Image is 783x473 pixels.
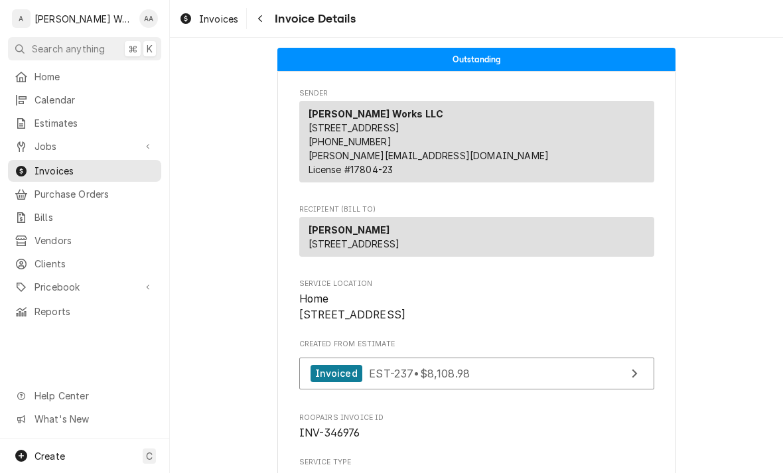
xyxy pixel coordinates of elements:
div: Sender [299,101,654,182]
span: Service Type [299,457,654,468]
span: Roopairs Invoice ID [299,413,654,423]
a: [PERSON_NAME][EMAIL_ADDRESS][DOMAIN_NAME] [309,150,549,161]
div: Aaron Anderson's Avatar [139,9,158,28]
span: Created From Estimate [299,339,654,350]
a: Reports [8,301,161,322]
span: Pricebook [35,280,135,294]
a: Go to Help Center [8,385,161,407]
span: Outstanding [453,55,501,64]
strong: [PERSON_NAME] [309,224,390,236]
a: Calendar [8,89,161,111]
a: Vendors [8,230,161,251]
a: Go to What's New [8,408,161,430]
a: Bills [8,206,161,228]
span: ⌘ [128,42,137,56]
a: Go to Pricebook [8,276,161,298]
span: K [147,42,153,56]
span: Invoice Details [271,10,355,28]
a: Estimates [8,112,161,134]
button: Search anything⌘K [8,37,161,60]
a: View Estimate [299,358,654,390]
div: Invoice Recipient [299,204,654,263]
span: [STREET_ADDRESS] [309,238,400,249]
a: Purchase Orders [8,183,161,205]
div: A [12,9,31,28]
a: [PHONE_NUMBER] [309,136,391,147]
div: Invoice Sender [299,88,654,188]
span: Recipient (Bill To) [299,204,654,215]
div: Recipient (Bill To) [299,217,654,257]
span: License # 17804-23 [309,164,393,175]
a: Invoices [8,160,161,182]
div: [PERSON_NAME] Works LLC [35,12,132,26]
button: Navigate back [249,8,271,29]
div: Recipient (Bill To) [299,217,654,262]
span: Invoices [199,12,238,26]
a: Clients [8,253,161,275]
span: Help Center [35,389,153,403]
span: Service Location [299,291,654,322]
span: Invoices [35,164,155,178]
span: Service Location [299,279,654,289]
span: Home [35,70,155,84]
span: Purchase Orders [35,187,155,201]
span: Vendors [35,234,155,247]
div: Roopairs Invoice ID [299,413,654,441]
div: Invoiced [311,365,362,383]
a: Go to Jobs [8,135,161,157]
a: Invoices [174,8,244,30]
strong: [PERSON_NAME] Works LLC [309,108,444,119]
span: Clients [35,257,155,271]
div: Created From Estimate [299,339,654,396]
span: Calendar [35,93,155,107]
span: EST-237 • $8,108.98 [369,366,470,379]
div: Status [277,48,676,71]
span: INV-346976 [299,427,360,439]
a: Home [8,66,161,88]
span: What's New [35,412,153,426]
span: Home [STREET_ADDRESS] [299,293,406,321]
span: Roopairs Invoice ID [299,425,654,441]
span: Search anything [32,42,105,56]
span: Bills [35,210,155,224]
span: Estimates [35,116,155,130]
div: AA [139,9,158,28]
span: [STREET_ADDRESS] [309,122,400,133]
span: C [146,449,153,463]
span: Create [35,450,65,462]
span: Sender [299,88,654,99]
span: Reports [35,304,155,318]
span: Jobs [35,139,135,153]
div: Service Location [299,279,654,323]
div: Sender [299,101,654,188]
